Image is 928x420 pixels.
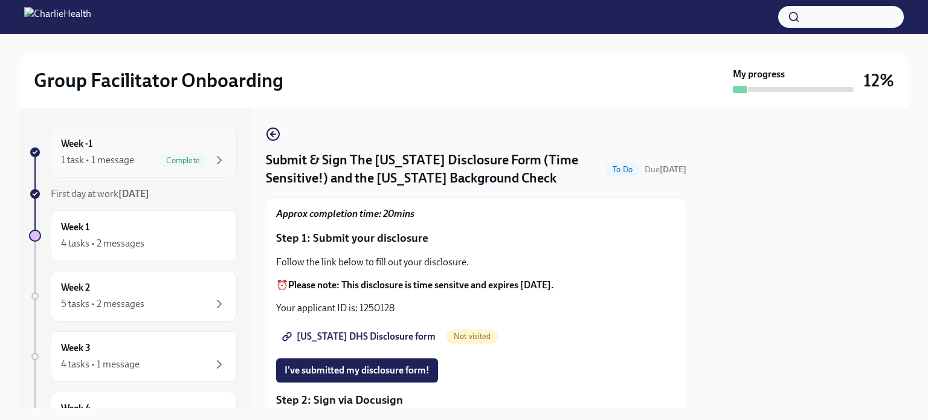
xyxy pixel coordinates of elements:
div: 1 task • 1 message [61,153,134,167]
h6: Week 2 [61,281,90,294]
h4: Submit & Sign The [US_STATE] Disclosure Form (Time Sensitive!) and the [US_STATE] Background Check [266,151,601,187]
p: Follow the link below to fill out your disclosure. [276,256,676,269]
span: Not visited [446,332,498,341]
strong: [DATE] [118,188,149,199]
p: Step 2: Sign via Docusign [276,392,676,408]
h6: Week 3 [61,341,91,355]
strong: [DATE] [660,164,686,175]
h6: Week 4 [61,402,91,415]
a: First day at work[DATE] [29,187,237,201]
a: [US_STATE] DHS Disclosure form [276,325,444,349]
img: CharlieHealth [24,7,91,27]
a: Week 25 tasks • 2 messages [29,271,237,321]
button: I've submitted my disclosure form! [276,358,438,383]
span: First day at work [51,188,149,199]
p: ⏰ [276,279,676,292]
span: To Do [605,165,640,174]
h3: 12% [863,69,894,91]
a: Week 14 tasks • 2 messages [29,210,237,261]
span: I've submitted my disclosure form! [285,364,430,376]
span: September 24th, 2025 10:00 [645,164,686,175]
strong: Please note: This disclosure is time sensitve and expires [DATE]. [288,279,554,291]
span: Complete [159,156,207,165]
h6: Week -1 [61,137,92,150]
span: Due [645,164,686,175]
div: 4 tasks • 1 message [61,358,140,371]
span: [US_STATE] DHS Disclosure form [285,331,436,343]
a: Week -11 task • 1 messageComplete [29,127,237,178]
h6: Week 1 [61,221,89,234]
h2: Group Facilitator Onboarding [34,68,283,92]
p: Step 1: Submit your disclosure [276,230,676,246]
strong: Approx completion time: 20mins [276,208,414,219]
div: 5 tasks • 2 messages [61,297,144,311]
div: 4 tasks • 2 messages [61,237,144,250]
a: Week 34 tasks • 1 message [29,331,237,382]
p: Your applicant ID is: 1250128 [276,302,676,315]
strong: My progress [733,68,785,81]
